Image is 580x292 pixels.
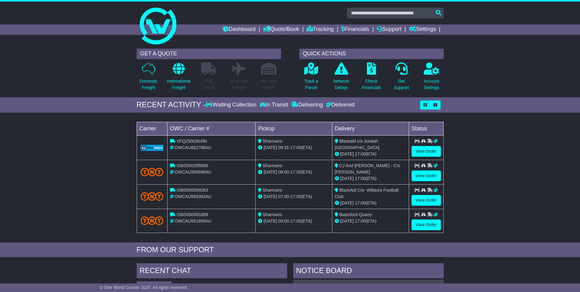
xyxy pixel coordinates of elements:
[278,145,289,150] span: 09:31
[409,24,436,35] a: Settings
[176,139,207,144] span: VFQZ50036490
[340,152,354,156] span: [DATE]
[424,78,439,91] p: Account Settings
[263,24,299,35] a: Quote/Book
[263,188,282,193] span: Sharmans
[334,283,349,288] span: 785349
[137,263,287,280] div: RECENT CHAT
[258,144,330,151] div: - (ETA)
[335,218,406,224] div: (ETA)
[223,24,256,35] a: Dashboard
[355,176,366,181] span: 17:00
[264,170,277,174] span: [DATE]
[340,219,354,223] span: [DATE]
[324,102,355,108] div: Delivered
[299,49,444,59] div: QUICK ACTIONS
[137,100,206,109] div: RECENT ACTIVITY -
[258,218,330,224] div: - (ETA)
[290,170,301,174] span: 17:00
[141,168,164,176] img: TNT_Domestic.png
[341,24,369,35] a: Financials
[335,188,399,199] span: BlazeAid C/o- Willaura Football Club
[361,62,381,94] a: CheckFinancials
[176,212,208,217] span: OWS000581899
[355,200,366,205] span: 17:00
[332,122,409,135] td: Delivery
[258,169,330,175] div: - (ETA)
[175,219,211,223] span: OWCAU581899AU
[412,146,441,157] a: View Order
[296,283,441,288] div: ( )
[304,62,319,94] a: Track aParcel
[141,192,164,200] img: TNT_Domestic.png
[377,24,401,35] a: Support
[230,78,248,91] p: Air & Sea Freight
[100,285,188,290] span: © One World Courier 2025. All rights reserved.
[333,62,349,94] a: NetworkDelays
[362,78,381,91] p: Check Financials
[167,78,190,91] p: International Freight
[339,212,372,217] span: Batesford Quarry
[335,151,406,157] div: (ETA)
[335,200,406,206] div: (ETA)
[293,263,444,280] div: NOTICE BOARD
[290,194,301,199] span: 17:00
[261,78,277,91] p: Air / Sea Depot
[258,193,330,200] div: - (ETA)
[335,163,400,174] span: CJ And [PERSON_NAME] - C/o [PERSON_NAME]
[290,102,324,108] div: Delivering
[304,78,318,91] p: Track a Parcel
[290,219,301,223] span: 17:00
[307,24,334,35] a: Tracking
[139,78,157,91] p: Domestic Freight
[340,200,354,205] span: [DATE]
[205,102,258,108] div: Waiting Collection
[139,62,157,94] a: DomesticFreight
[415,283,440,288] div: [DATE] 11:13
[278,170,289,174] span: 08:00
[137,49,281,59] div: GET A QUOTE
[278,194,289,199] span: 07:00
[263,163,282,168] span: Sharmans
[137,245,444,254] div: FROM OUR SUPPORT
[167,122,256,135] td: OWC / Carrier #
[175,194,211,199] span: OWCAU589363AU
[278,219,289,223] span: 09:00
[394,78,409,91] p: Get Support
[263,139,282,144] span: Sharmans
[201,78,216,91] p: Full Loads
[137,281,172,292] button: View All Chats
[412,170,441,181] a: View Order
[264,219,277,223] span: [DATE]
[264,194,277,199] span: [DATE]
[175,145,211,150] span: OWCAU602786AU
[141,145,164,151] img: GetCarrierServiceLogo
[290,145,301,150] span: 17:00
[141,216,164,225] img: TNT_Domestic.png
[263,212,282,217] span: Sharmans
[355,219,366,223] span: 17:00
[258,102,290,108] div: In Transit
[176,163,208,168] span: OWS000595690
[256,122,332,135] td: Pickup
[335,175,406,182] div: (ETA)
[409,122,443,135] td: Status
[340,176,354,181] span: [DATE]
[355,152,366,156] span: 17:00
[175,170,211,174] span: OWCAU595690AU
[167,62,191,94] a: InternationalFreight
[333,78,349,91] p: Network Delays
[296,283,333,288] a: OWCAU602786AU
[412,195,441,206] a: View Order
[335,139,379,150] span: Blazeaid c/o Jundah [GEOGRAPHIC_DATA]
[176,188,208,193] span: OWS000589363
[137,122,167,135] td: Carrier
[412,219,441,230] a: View Order
[423,62,440,94] a: AccountSettings
[264,145,277,150] span: [DATE]
[393,62,409,94] a: GetSupport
